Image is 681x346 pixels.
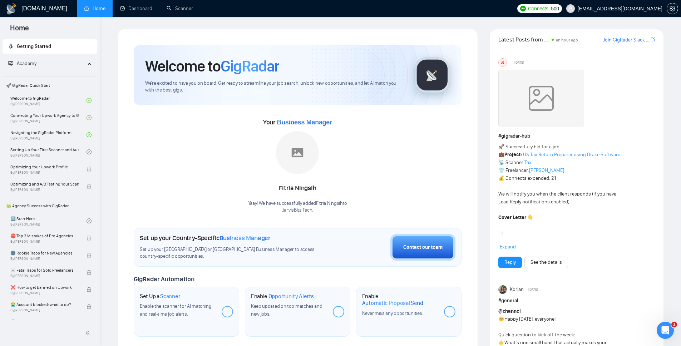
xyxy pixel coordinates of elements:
[17,60,36,66] span: Academy
[276,131,319,174] img: placeholder.png
[498,214,533,221] strong: Cover Letter 👇
[10,291,79,295] span: By [PERSON_NAME]
[134,275,194,283] span: GigRadar Automation
[167,5,193,11] a: searchScanner
[498,340,504,346] span: 👉
[87,304,92,309] span: lock
[140,234,271,242] h1: Set up your Country-Specific
[671,322,677,327] span: 1
[498,257,522,268] button: Reply
[248,182,347,194] div: Fitria Ningsih
[10,239,79,244] span: By [PERSON_NAME]
[498,132,655,140] h1: # gigradar-hub
[529,167,564,173] a: [PERSON_NAME]
[10,170,79,175] span: By [PERSON_NAME]
[667,3,678,14] button: setting
[10,267,79,274] span: ☠️ Fatal Traps for Solo Freelancers
[87,98,92,103] span: check-circle
[17,43,51,49] span: Getting Started
[10,213,87,229] a: 1️⃣ Start HereBy[PERSON_NAME]
[87,236,92,241] span: lock
[498,308,521,314] span: @channel
[556,38,578,43] span: an hour ago
[10,308,79,312] span: By [PERSON_NAME]
[510,286,524,293] span: Korlan
[140,303,212,317] span: Enable the scanner for AI matching and real-time job alerts.
[603,36,649,44] a: Join GigRadar Slack Community
[551,5,559,13] span: 500
[498,316,504,322] span: 🌞
[667,6,678,11] a: setting
[87,132,92,137] span: check-circle
[528,5,549,13] span: Connects:
[87,167,92,172] span: lock
[498,297,655,305] h1: # general
[10,284,79,291] span: ❌ How to get banned on Upwork
[10,249,79,257] span: 🌚 Rookie Traps for New Agencies
[251,293,314,300] h1: Enable
[87,218,92,223] span: check-circle
[84,5,105,11] a: homeHome
[8,61,13,66] span: fund-projection-screen
[10,110,87,125] a: Connecting Your Upwork Agency to GigRadarBy[PERSON_NAME]
[140,246,329,260] span: Set up your [GEOGRAPHIC_DATA] or [GEOGRAPHIC_DATA] Business Manager to access country-specific op...
[263,118,332,126] span: Your
[10,163,79,170] span: Optimizing Your Upwork Profile
[8,44,13,49] span: rocket
[498,285,507,294] img: Korlan
[531,258,562,266] a: See the details
[8,60,36,66] span: Academy
[140,293,180,300] h1: Set Up a
[87,115,92,120] span: check-circle
[87,270,92,275] span: lock
[120,5,152,11] a: dashboardDashboard
[160,293,180,300] span: Scanner
[390,234,455,261] button: Contact our team
[3,199,97,213] span: 👑 Agency Success with GigRadar
[498,70,584,127] img: weqQh+iSagEgQAAAABJRU5ErkJggg==
[504,258,516,266] a: Reply
[414,57,450,93] img: gigradar-logo.png
[10,257,79,261] span: By [PERSON_NAME]
[528,286,538,293] span: [DATE]
[87,253,92,258] span: lock
[87,149,92,154] span: check-circle
[10,144,87,160] a: Setting Up Your First Scanner and Auto-BidderBy[PERSON_NAME]
[403,243,443,251] div: Contact our team
[10,232,79,239] span: ⛔ Top 3 Mistakes of Pro Agencies
[514,59,524,66] span: [DATE]
[219,234,271,242] span: Business Manager
[10,274,79,278] span: By [PERSON_NAME]
[4,23,35,38] span: Home
[651,36,655,43] a: export
[657,322,674,339] iframe: Intercom live chat
[145,80,403,94] span: We're excited to have you on board. Get ready to streamline your job search, unlock new opportuni...
[277,119,332,126] span: Business Manager
[3,39,97,54] li: Getting Started
[520,6,526,11] img: upwork-logo.png
[6,3,17,15] img: logo
[10,188,79,192] span: By [PERSON_NAME]
[10,93,87,108] a: Welcome to GigRadarBy[PERSON_NAME]
[362,310,423,316] span: Never miss any opportunities.
[362,293,438,307] h1: Enable
[221,56,279,76] span: GigRadar
[87,287,92,292] span: lock
[251,303,322,317] span: Keep updated on top matches and new jobs.
[524,159,532,165] a: Tax
[268,293,314,300] span: Opportunity Alerts
[87,184,92,189] span: lock
[85,329,92,336] span: double-left
[362,300,423,307] span: Automatic Proposal Send
[568,6,573,11] span: user
[10,318,79,325] span: 🔓 Unblocked cases: review
[498,35,549,44] span: Latest Posts from the GigRadar Community
[145,56,279,76] h1: Welcome to
[523,152,620,158] a: US Tax Return Preparer using Drake Software
[504,152,522,158] strong: Project:
[248,207,347,214] p: JarvisBitz Tech .
[10,127,87,143] a: Navigating the GigRadar PlatformBy[PERSON_NAME]
[10,181,79,188] span: Optimizing and A/B Testing Your Scanner for Better Results
[500,244,516,250] span: Expand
